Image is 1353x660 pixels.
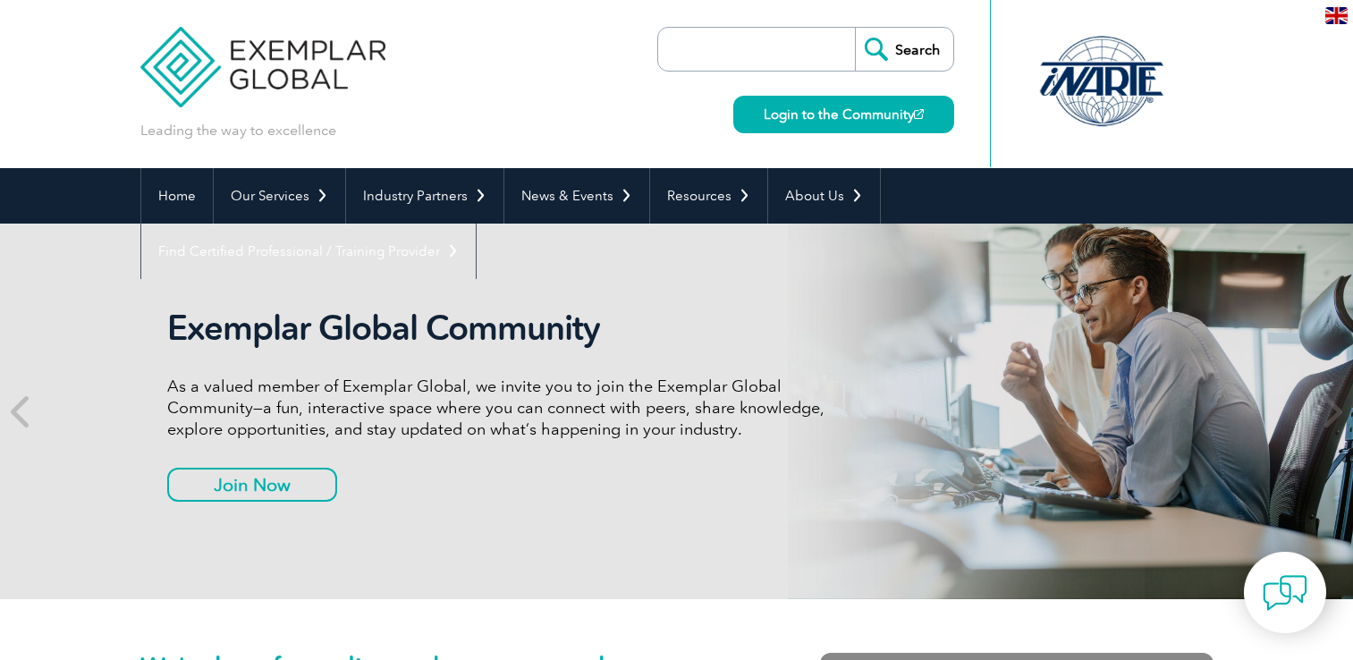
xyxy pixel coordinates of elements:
[914,109,924,119] img: open_square.png
[855,28,953,71] input: Search
[167,376,838,440] p: As a valued member of Exemplar Global, we invite you to join the Exemplar Global Community—a fun,...
[141,224,476,279] a: Find Certified Professional / Training Provider
[141,168,213,224] a: Home
[650,168,767,224] a: Resources
[1263,571,1307,615] img: contact-chat.png
[167,308,838,349] h2: Exemplar Global Community
[733,96,954,133] a: Login to the Community
[768,168,880,224] a: About Us
[1325,7,1348,24] img: en
[140,121,336,140] p: Leading the way to excellence
[346,168,503,224] a: Industry Partners
[167,468,337,502] a: Join Now
[504,168,649,224] a: News & Events
[214,168,345,224] a: Our Services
